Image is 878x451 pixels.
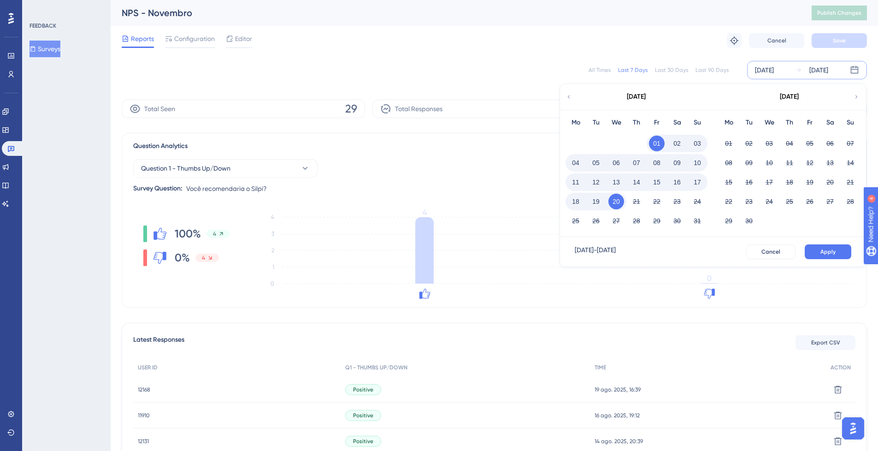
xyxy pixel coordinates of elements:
[796,335,855,350] button: Export CSV
[272,264,274,270] tspan: 1
[741,213,757,229] button: 30
[186,183,267,194] span: Você recomendaria o Silpi?
[629,174,644,190] button: 14
[741,155,757,171] button: 09
[820,248,836,255] span: Apply
[812,6,867,20] button: Publish Changes
[271,280,274,287] tspan: 0
[271,214,274,220] tspan: 4
[667,117,687,128] div: Sa
[782,155,797,171] button: 11
[629,194,644,209] button: 21
[608,213,624,229] button: 27
[271,247,274,254] tspan: 2
[586,117,606,128] div: Tu
[802,155,818,171] button: 12
[353,438,373,445] span: Positive
[345,101,357,116] span: 29
[202,254,205,261] span: 4
[271,231,274,237] tspan: 3
[595,412,640,419] span: 16 ago. 2025, 19:12
[817,9,861,17] span: Publish Changes
[839,415,867,442] iframe: UserGuiding AI Assistant Launcher
[721,213,737,229] button: 29
[831,364,851,371] span: ACTION
[133,183,183,194] div: Survey Question:
[780,91,799,102] div: [DATE]
[782,194,797,209] button: 25
[761,194,777,209] button: 24
[695,66,729,74] div: Last 90 Days
[568,194,583,209] button: 18
[608,155,624,171] button: 06
[423,208,427,217] tspan: 4
[138,386,150,393] span: 12168
[629,155,644,171] button: 07
[739,117,759,128] div: Tu
[707,274,712,283] tspan: 0
[138,412,150,419] span: 11910
[669,136,685,151] button: 02
[618,66,648,74] div: Last 7 Days
[627,91,646,102] div: [DATE]
[822,155,838,171] button: 13
[749,33,804,48] button: Cancel
[29,41,60,57] button: Surveys
[820,117,840,128] div: Sa
[689,213,705,229] button: 31
[689,174,705,190] button: 17
[721,155,737,171] button: 08
[811,339,840,346] span: Export CSV
[64,5,67,12] div: 4
[175,250,190,265] span: 0%
[649,136,665,151] button: 01
[133,334,184,351] span: Latest Responses
[608,174,624,190] button: 13
[843,194,858,209] button: 28
[812,33,867,48] button: Save
[809,65,828,76] div: [DATE]
[566,117,586,128] div: Mo
[595,364,606,371] span: TIME
[761,248,780,255] span: Cancel
[782,174,797,190] button: 18
[741,194,757,209] button: 23
[649,174,665,190] button: 15
[802,174,818,190] button: 19
[802,136,818,151] button: 05
[719,117,739,128] div: Mo
[213,230,216,237] span: 4
[22,2,58,13] span: Need Help?
[353,412,373,419] span: Positive
[595,386,641,393] span: 19 ago. 2025, 16:39
[800,117,820,128] div: Fr
[689,136,705,151] button: 03
[689,194,705,209] button: 24
[761,155,777,171] button: 10
[843,174,858,190] button: 21
[131,33,154,44] span: Reports
[649,155,665,171] button: 08
[669,194,685,209] button: 23
[767,37,786,44] span: Cancel
[761,174,777,190] button: 17
[133,141,188,152] span: Question Analytics
[353,386,373,393] span: Positive
[395,103,442,114] span: Total Responses
[755,65,774,76] div: [DATE]
[746,244,796,259] button: Cancel
[144,103,175,114] span: Total Seen
[779,117,800,128] div: Th
[669,174,685,190] button: 16
[721,194,737,209] button: 22
[575,244,616,259] div: [DATE] - [DATE]
[138,438,149,445] span: 12131
[606,117,626,128] div: We
[568,155,583,171] button: 04
[588,194,604,209] button: 19
[345,364,407,371] span: Q1 - THUMBS UP/DOWN
[843,155,858,171] button: 14
[141,163,230,174] span: Question 1 - Thumbs Up/Down
[649,213,665,229] button: 29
